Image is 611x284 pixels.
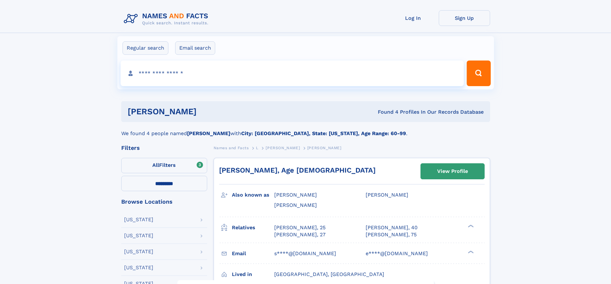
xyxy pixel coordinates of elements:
[241,130,406,136] b: City: [GEOGRAPHIC_DATA], State: [US_STATE], Age Range: 60-99
[121,61,464,86] input: search input
[187,130,230,136] b: [PERSON_NAME]
[124,265,153,270] div: [US_STATE]
[439,10,490,26] a: Sign Up
[387,10,439,26] a: Log In
[437,164,468,179] div: View Profile
[128,108,287,116] h1: [PERSON_NAME]
[274,202,317,208] span: [PERSON_NAME]
[124,249,153,254] div: [US_STATE]
[256,144,259,152] a: L
[121,158,207,173] label: Filters
[266,144,300,152] a: [PERSON_NAME]
[307,146,342,150] span: [PERSON_NAME]
[274,224,326,231] a: [PERSON_NAME], 25
[232,222,274,233] h3: Relatives
[121,122,490,137] div: We found 4 people named with .
[232,248,274,259] h3: Email
[467,61,490,86] button: Search Button
[274,231,326,238] a: [PERSON_NAME], 27
[274,271,384,277] span: [GEOGRAPHIC_DATA], [GEOGRAPHIC_DATA]
[121,199,207,205] div: Browse Locations
[366,224,418,231] a: [PERSON_NAME], 40
[421,164,484,179] a: View Profile
[287,109,484,116] div: Found 4 Profiles In Our Records Database
[366,192,408,198] span: [PERSON_NAME]
[274,192,317,198] span: [PERSON_NAME]
[256,146,259,150] span: L
[266,146,300,150] span: [PERSON_NAME]
[121,145,207,151] div: Filters
[366,231,417,238] a: [PERSON_NAME], 75
[214,144,249,152] a: Names and Facts
[121,10,214,28] img: Logo Names and Facts
[152,162,159,168] span: All
[124,233,153,238] div: [US_STATE]
[175,41,215,55] label: Email search
[466,250,474,254] div: ❯
[466,224,474,228] div: ❯
[232,269,274,280] h3: Lived in
[232,190,274,200] h3: Also known as
[124,217,153,222] div: [US_STATE]
[219,166,376,174] a: [PERSON_NAME], Age [DEMOGRAPHIC_DATA]
[123,41,168,55] label: Regular search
